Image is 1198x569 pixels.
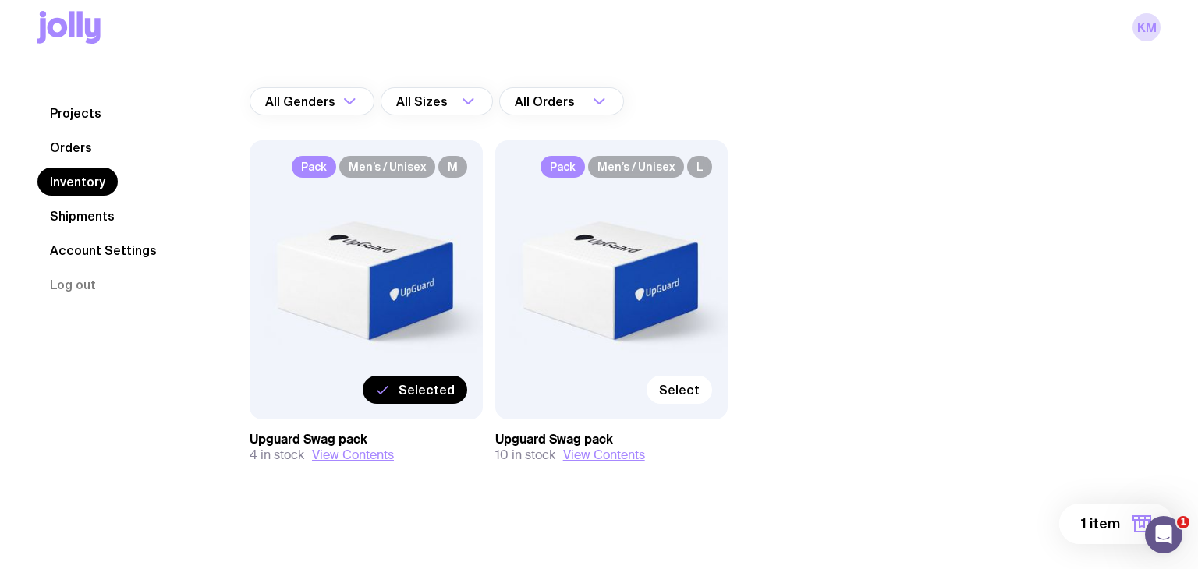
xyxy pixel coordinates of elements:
[37,99,114,127] a: Projects
[515,87,578,115] span: All Orders
[495,432,728,447] h3: Upguard Swag pack
[250,432,483,447] h3: Upguard Swag pack
[495,447,555,463] span: 10 in stock
[37,202,127,230] a: Shipments
[438,156,467,178] span: M
[37,168,118,196] a: Inventory
[37,133,105,161] a: Orders
[563,447,645,463] button: View Contents
[541,156,585,178] span: Pack
[1145,516,1182,553] iframe: Intercom live chat
[37,236,169,264] a: Account Settings
[659,382,700,398] span: Select
[339,156,435,178] span: Men’s / Unisex
[687,156,712,178] span: L
[399,382,455,398] span: Selected
[1177,516,1189,528] span: 1
[250,447,304,463] span: 4 in stock
[265,87,338,115] span: All Genders
[37,270,108,299] button: Log out
[396,87,451,115] span: All Sizes
[578,87,588,115] input: Search for option
[250,87,374,115] div: Search for option
[499,87,624,115] div: Search for option
[312,447,394,463] button: View Contents
[588,156,684,178] span: Men’s / Unisex
[381,87,493,115] div: Search for option
[451,87,457,115] input: Search for option
[1059,504,1173,544] button: 1 item
[292,156,336,178] span: Pack
[1132,13,1161,41] a: KM
[1081,514,1120,533] span: 1 item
